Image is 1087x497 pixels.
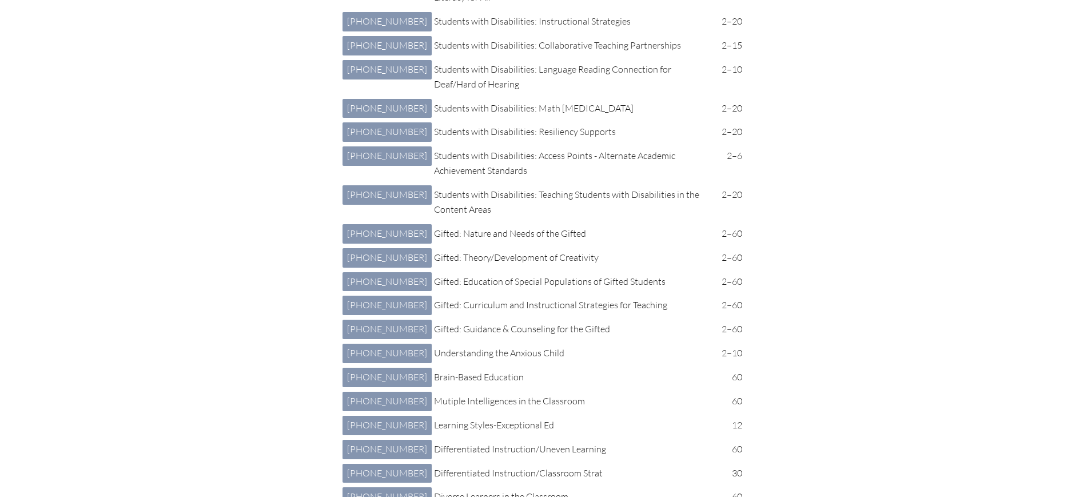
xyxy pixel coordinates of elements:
p: Mutiple Intelligences in the Classroom [434,394,709,409]
p: Learning Styles-Exceptional Ed [434,418,709,433]
p: Students with Disabilities: Access Points - Alternate Academic Achievement Standards [434,149,709,178]
p: Understanding the Anxious Child [434,346,709,361]
a: [PHONE_NUMBER] [343,296,432,315]
p: Students with Disabilities: Math [MEDICAL_DATA] [434,101,709,116]
a: [PHONE_NUMBER] [343,36,432,55]
p: 60 [718,370,742,385]
p: Brain-Based Education [434,370,709,385]
p: 2–6 [718,149,742,164]
a: [PHONE_NUMBER] [343,320,432,339]
p: Gifted: Nature and Needs of the Gifted [434,226,709,241]
a: [PHONE_NUMBER] [343,464,432,483]
p: Gifted: Curriculum and Instructional Strategies for Teaching [434,298,709,313]
p: 2–60 [718,226,742,241]
p: 2–10 [718,62,742,77]
p: 2–20 [718,14,742,29]
a: [PHONE_NUMBER] [343,416,432,435]
p: 60 [718,442,742,457]
a: [PHONE_NUMBER] [343,368,432,387]
p: 2–20 [718,125,742,140]
a: [PHONE_NUMBER] [343,248,432,268]
p: 2–15 [718,38,742,53]
p: 2–20 [718,188,742,202]
p: Students with Disabilities: Instructional Strategies [434,14,709,29]
p: 60 [718,394,742,409]
p: Gifted: Theory/Development of Creativity [434,251,709,265]
p: Differentiated Instruction/Classroom Strat [434,466,709,481]
p: 30 [718,466,742,481]
a: [PHONE_NUMBER] [343,344,432,363]
a: [PHONE_NUMBER] [343,224,432,244]
a: [PHONE_NUMBER] [343,440,432,459]
p: 2–10 [718,346,742,361]
p: Students with Disabilities: Collaborative Teaching Partnerships [434,38,709,53]
a: [PHONE_NUMBER] [343,185,432,205]
p: 2–20 [718,101,742,116]
a: [PHONE_NUMBER] [343,392,432,411]
a: [PHONE_NUMBER] [343,146,432,166]
a: [PHONE_NUMBER] [343,60,432,79]
p: Gifted: Education of Special Populations of Gifted Students [434,275,709,289]
a: [PHONE_NUMBER] [343,99,432,118]
p: 2–60 [718,298,742,313]
p: Students with Disabilities: Language Reading Connection for Deaf/Hard of Hearing [434,62,709,92]
p: 12 [718,418,742,433]
a: [PHONE_NUMBER] [343,272,432,292]
p: Differentiated Instruction/Uneven Learning [434,442,709,457]
p: 2–60 [718,322,742,337]
p: Students with Disabilities: Teaching Students with Disabilities in the Content Areas [434,188,709,217]
a: [PHONE_NUMBER] [343,122,432,142]
p: Gifted: Guidance & Counseling for the Gifted [434,322,709,337]
p: Students with Disabilities: Resiliency Supports [434,125,709,140]
a: [PHONE_NUMBER] [343,12,432,31]
p: 2–60 [718,251,742,265]
p: 2–60 [718,275,742,289]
